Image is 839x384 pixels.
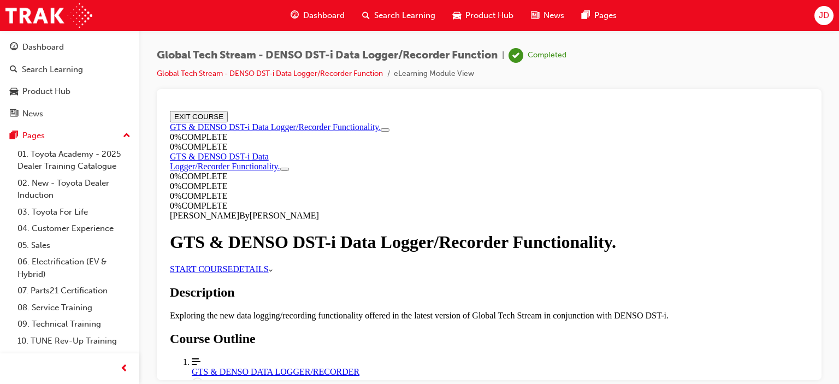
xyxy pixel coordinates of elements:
[4,35,135,126] button: DashboardSearch LearningProduct HubNews
[4,26,643,36] div: 0 % COMPLETE
[13,253,135,282] a: 06. Electrification (EV & Hybrid)
[13,204,135,221] a: 03. Toyota For Life
[282,4,353,27] a: guage-iconDashboard
[10,131,18,141] span: pages-icon
[374,9,435,22] span: Search Learning
[531,9,539,22] span: news-icon
[22,108,43,120] div: News
[13,220,135,237] a: 04. Customer Experience
[74,104,153,114] span: By [PERSON_NAME]
[4,204,643,214] p: Exploring the new data logging/recording functionality offered in the latest version of Global Te...
[4,104,74,114] span: [PERSON_NAME]
[594,9,617,22] span: Pages
[13,175,135,204] a: 02. New - Toyota Dealer Induction
[819,9,829,22] span: JD
[291,9,299,22] span: guage-icon
[502,49,504,62] span: |
[13,349,135,366] a: All Pages
[394,68,474,80] li: eLearning Module View
[13,299,135,316] a: 08. Service Training
[4,65,157,75] div: 0 % COMPLETE
[10,109,18,119] span: news-icon
[22,129,45,142] div: Pages
[26,261,643,270] div: GTS & DENSO DATA LOGGER/RECORDER
[522,4,573,27] a: news-iconNews
[4,85,643,94] div: 0 % COMPLETE
[814,6,834,25] button: JD
[4,16,215,25] a: GTS & DENSO DST-i Data Logger/Recorder Functionality.
[465,9,513,22] span: Product Hub
[4,94,643,104] div: 0 % COMPLETE
[4,75,157,85] div: 0 % COMPLETE
[303,9,345,22] span: Dashboard
[4,60,135,80] a: Search Learning
[10,43,18,52] span: guage-icon
[10,65,17,75] span: search-icon
[13,146,135,175] a: 01. Toyota Academy - 2025 Dealer Training Catalogue
[573,4,625,27] a: pages-iconPages
[123,129,131,143] span: up-icon
[120,362,128,376] span: prev-icon
[4,45,115,64] a: GTS & DENSO DST-i Data Logger/Recorder Functionality.
[582,9,590,22] span: pages-icon
[157,49,498,62] span: Global Tech Stream - DENSO DST-i Data Logger/Recorder Function
[4,4,62,16] button: EXIT COURSE
[26,251,643,282] a: GTS & DENSO DATA LOGGER/RECORDER
[4,126,135,146] button: Pages
[22,85,70,98] div: Product Hub
[22,63,83,76] div: Search Learning
[10,87,18,97] span: car-icon
[67,158,103,167] span: DETAILS
[13,333,135,350] a: 10. TUNE Rev-Up Training
[13,282,135,299] a: 07. Parts21 Certification
[4,126,643,146] h1: GTS & DENSO DST-i Data Logger/Recorder Functionality.
[353,4,444,27] a: search-iconSearch Learning
[509,48,523,63] span: learningRecordVerb_COMPLETE-icon
[543,9,564,22] span: News
[4,225,643,240] h2: Course Outline
[4,45,157,85] section: Course Information
[362,9,370,22] span: search-icon
[22,41,64,54] div: Dashboard
[4,104,135,124] a: News
[67,158,107,167] a: DETAILS
[4,16,643,45] section: Course Information
[444,4,522,27] a: car-iconProduct Hub
[528,50,566,61] div: Completed
[13,237,135,254] a: 05. Sales
[13,316,135,333] a: 09. Technical Training
[4,36,643,45] div: 0 % COMPLETE
[157,69,383,78] a: Global Tech Stream - DENSO DST-i Data Logger/Recorder Function
[453,9,461,22] span: car-icon
[4,158,67,167] a: START COURSE
[4,179,643,193] h2: Description
[4,37,135,57] a: Dashboard
[5,3,92,28] img: Trak
[4,81,135,102] a: Product Hub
